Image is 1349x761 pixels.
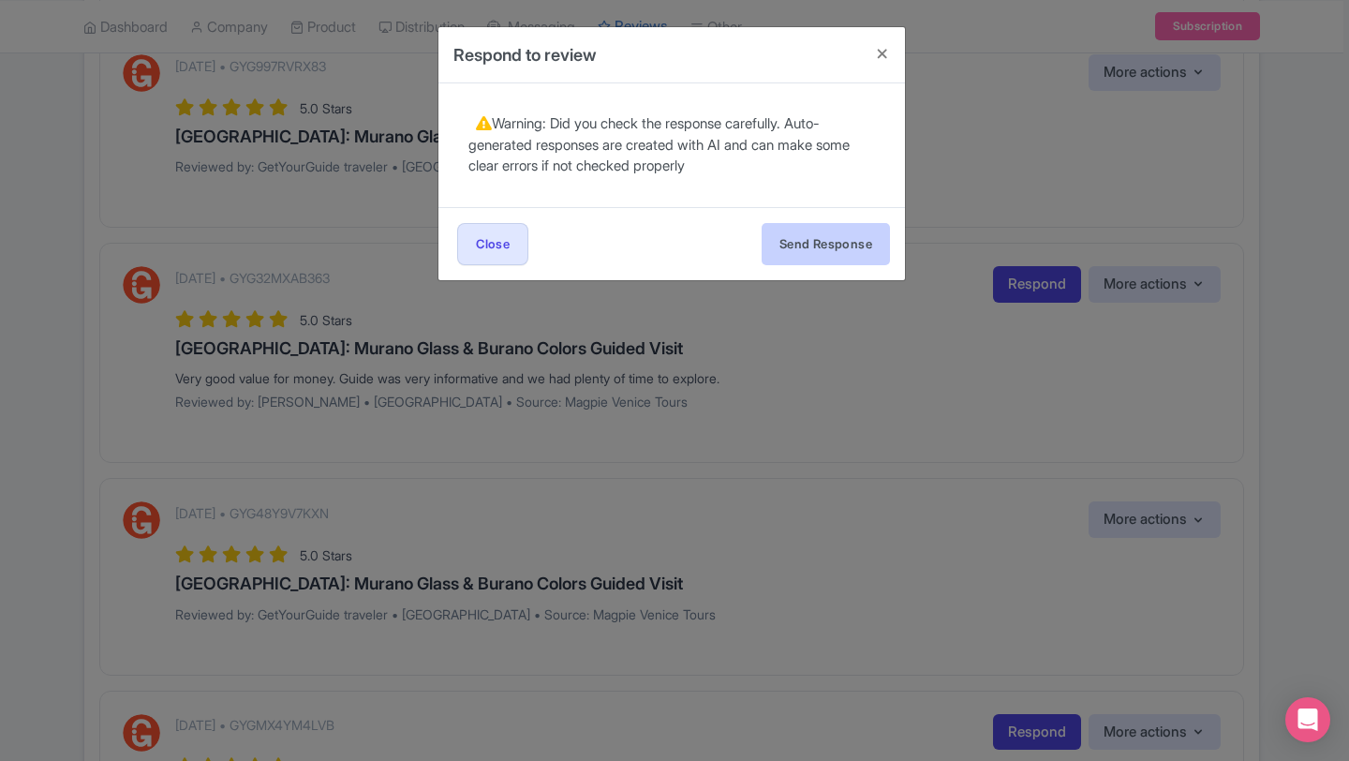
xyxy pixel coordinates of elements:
div: Warning: Did you check the response carefully. Auto-generated responses are created with AI and c... [468,113,875,177]
h4: Respond to review [453,42,597,67]
button: Close [860,27,905,81]
div: Open Intercom Messenger [1285,697,1330,742]
button: Send Response [762,223,890,265]
a: Close [457,223,528,265]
